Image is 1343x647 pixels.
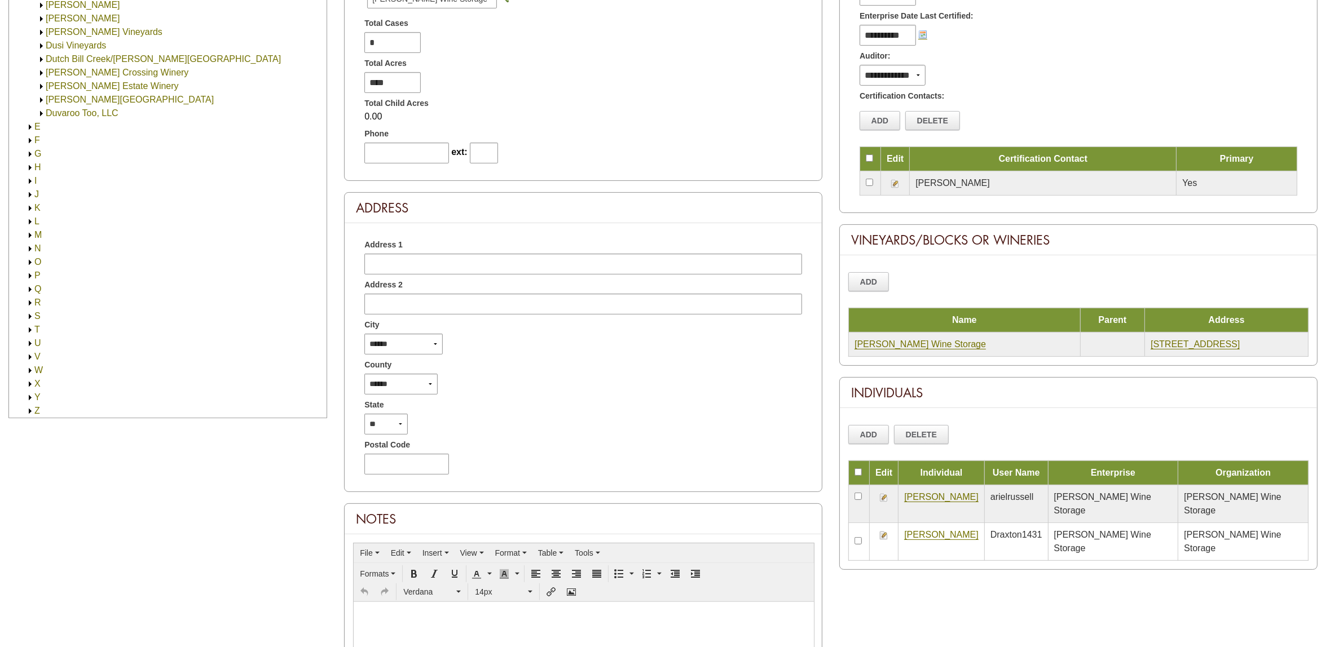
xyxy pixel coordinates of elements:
[904,530,979,540] a: [PERSON_NAME]
[364,128,389,140] span: Phone
[34,162,41,172] a: H
[364,279,403,291] span: Address 2
[364,57,407,69] span: Total Acres
[1048,460,1178,485] td: Enterprise
[46,68,188,77] a: [PERSON_NAME] Crossing Winery
[26,339,34,348] img: Expand U
[860,10,974,22] span: Enterprise Date Last Certified:
[34,365,43,375] a: W
[403,586,454,597] span: Verdana
[34,122,41,131] a: E
[445,565,464,582] div: Underline
[860,90,944,102] span: Certification Contacts:
[496,565,522,582] div: Background color
[34,230,42,240] a: M
[34,311,41,321] a: S
[840,225,1317,255] div: Vineyards/Blocks or Wineries
[37,28,46,37] img: Expand Dunning Vineyards
[46,95,214,104] a: [PERSON_NAME][GEOGRAPHIC_DATA]
[860,50,890,62] span: Auditor:
[34,379,41,388] a: X
[894,425,948,444] a: Delete
[34,243,41,253] a: N
[899,460,985,485] td: Individual
[34,149,41,158] a: G
[918,30,927,39] img: Choose a date
[26,163,34,172] img: Expand H
[34,406,40,415] a: Z
[398,583,466,600] div: Font Family
[610,565,637,582] div: Bullet list
[46,54,281,64] a: Dutch Bill Creek/[PERSON_NAME][GEOGRAPHIC_DATA]
[37,69,46,77] img: Expand Dutcher Crossing Winery
[364,112,382,121] span: 0.00
[37,82,46,91] img: Expand Dutton Estate Winery
[638,565,664,582] div: Numbered list
[34,392,41,402] a: Y
[870,460,899,485] td: Edit
[34,257,41,267] a: O
[26,245,34,253] img: Expand N
[26,123,34,131] img: Expand E
[26,326,34,334] img: Expand T
[495,548,520,557] span: Format
[1054,530,1151,553] span: [PERSON_NAME] Wine Storage
[860,111,900,130] a: Add
[587,565,606,582] div: Justify
[364,399,384,411] span: State
[26,231,34,240] img: Expand M
[881,147,910,171] td: Edit
[34,203,41,212] a: K
[1184,492,1281,515] span: [PERSON_NAME] Wine Storage
[849,308,1081,332] td: Name
[541,583,561,600] div: Insert/edit link
[26,407,34,415] img: Expand Z
[879,531,888,540] img: Edit
[34,338,41,348] a: U
[26,380,34,388] img: Expand X
[355,583,374,600] div: Undo
[345,504,822,534] div: Notes
[46,14,120,23] a: [PERSON_NAME]
[460,548,477,557] span: View
[37,42,46,50] img: Expand Dusi Vineyards
[686,565,705,582] div: Increase indent
[364,359,391,371] span: County
[26,353,34,361] img: Expand V
[46,27,162,37] a: [PERSON_NAME] Vineyards
[34,298,41,307] a: R
[26,285,34,294] img: Expand Q
[1145,308,1309,332] td: Address
[666,565,685,582] div: Decrease indent
[984,460,1048,485] td: User Name
[26,150,34,158] img: Expand G
[364,239,403,251] span: Address 1
[34,284,41,294] a: Q
[990,492,1033,502] span: arielrussell
[840,378,1317,408] div: Individuals
[26,366,34,375] img: Expand W
[526,565,545,582] div: Align left
[1080,308,1144,332] td: Parent
[345,193,822,223] div: Address
[562,583,581,600] div: Insert/edit image
[46,108,118,118] a: Duvaroo Too, LLC
[470,583,538,600] div: Font Sizes
[26,177,34,185] img: Expand I
[26,312,34,321] img: Expand S
[37,96,46,104] img: Expand Dutton Ranch
[375,583,394,600] div: Redo
[475,586,526,597] span: 14px
[905,111,959,130] a: Delete
[34,325,40,334] a: T
[915,178,990,188] span: [PERSON_NAME]
[37,109,46,118] img: Expand Duvaroo Too, LLC
[990,530,1042,539] span: Draxton1431
[848,272,889,291] a: Add
[26,204,34,212] img: Expand K
[364,17,408,29] span: Total Cases
[34,271,41,280] a: P
[364,98,429,109] span: Total Child Acres
[538,548,557,557] span: Table
[26,299,34,307] img: Expand R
